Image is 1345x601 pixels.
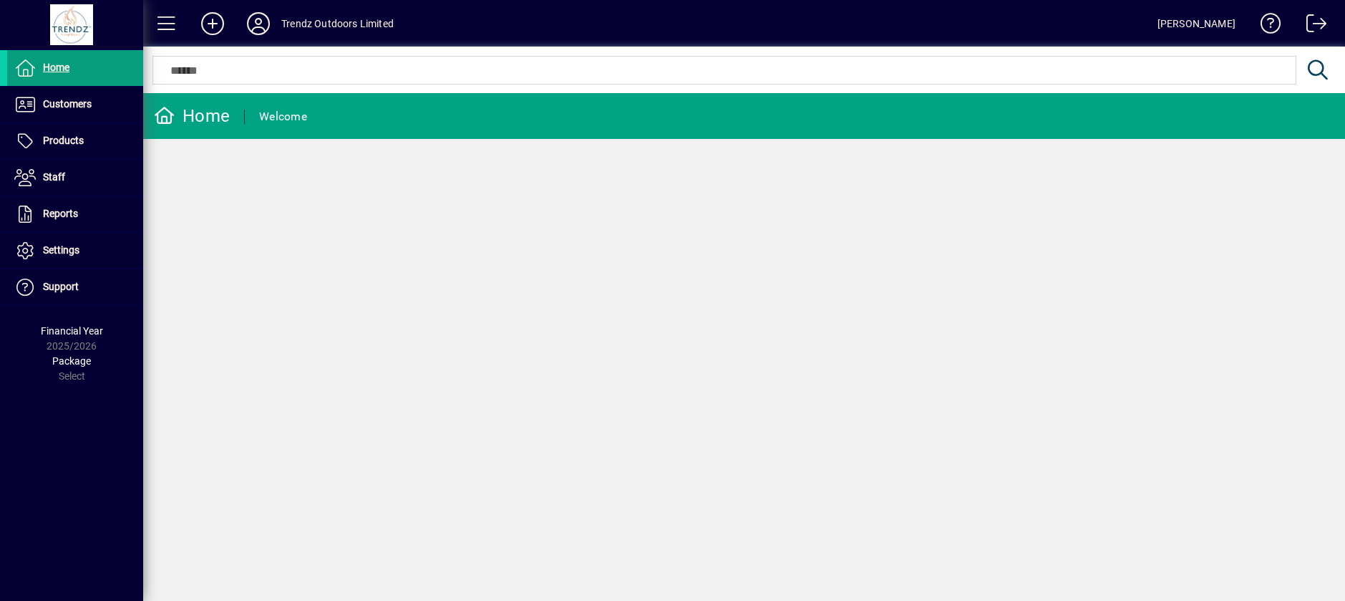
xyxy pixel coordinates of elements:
[7,160,143,196] a: Staff
[154,105,230,128] div: Home
[43,208,78,219] span: Reports
[1296,3,1327,49] a: Logout
[7,269,143,305] a: Support
[43,98,92,110] span: Customers
[259,105,307,128] div: Welcome
[7,87,143,122] a: Customers
[43,244,79,256] span: Settings
[1250,3,1281,49] a: Knowledge Base
[7,233,143,269] a: Settings
[190,11,236,37] button: Add
[236,11,281,37] button: Profile
[41,325,103,337] span: Financial Year
[43,135,84,146] span: Products
[7,196,143,232] a: Reports
[43,281,79,292] span: Support
[1157,12,1235,35] div: [PERSON_NAME]
[7,123,143,159] a: Products
[281,12,394,35] div: Trendz Outdoors Limited
[43,62,69,73] span: Home
[43,171,65,183] span: Staff
[52,355,91,367] span: Package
